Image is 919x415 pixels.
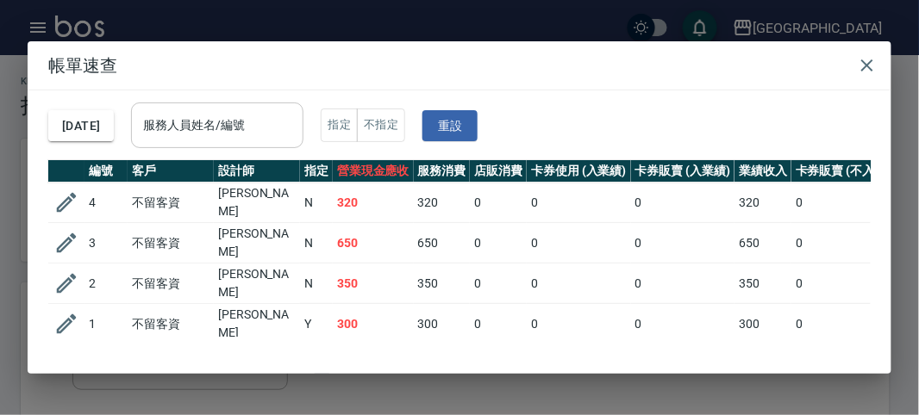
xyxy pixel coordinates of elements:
td: 1 [84,304,128,344]
td: 0 [791,263,907,304]
td: 320 [333,183,414,223]
td: [PERSON_NAME] [214,263,300,304]
td: 350 [414,263,471,304]
td: 0 [631,304,735,344]
td: 不留客資 [128,183,214,223]
td: N [300,263,333,304]
td: 0 [631,223,735,263]
td: 0 [527,183,631,223]
th: 營業現金應收 [333,160,414,183]
td: [PERSON_NAME] [214,223,300,263]
th: 卡券使用 (入業績) [527,160,631,183]
button: 不指定 [357,108,405,142]
td: 300 [414,304,471,344]
td: 不留客資 [128,263,214,304]
td: 300 [333,304,414,344]
th: 服務消費 [414,160,471,183]
th: 業績收入 [735,160,791,183]
td: 650 [414,223,471,263]
button: [DATE] [48,110,114,142]
td: 0 [527,223,631,263]
td: 650 [333,223,414,263]
button: 指定 [321,108,358,142]
td: 2 [84,263,128,304]
td: 3 [84,223,128,263]
td: 650 [735,223,791,263]
th: 設計師 [214,160,300,183]
td: 不留客資 [128,223,214,263]
td: 0 [791,304,907,344]
td: Y [300,304,333,344]
button: 重設 [422,110,478,142]
td: 0 [470,304,527,344]
td: 0 [631,183,735,223]
td: 不留客資 [128,304,214,344]
td: 0 [791,223,907,263]
th: 編號 [84,160,128,183]
td: 0 [631,263,735,304]
td: 0 [470,263,527,304]
td: 4 [84,183,128,223]
th: 客戶 [128,160,214,183]
td: [PERSON_NAME] [214,304,300,344]
h2: 帳單速查 [28,41,891,90]
td: 300 [735,304,791,344]
td: 350 [735,263,791,304]
td: 0 [470,223,527,263]
th: 卡券販賣 (入業績) [631,160,735,183]
th: 卡券販賣 (不入業績) [791,160,907,183]
td: 0 [527,304,631,344]
td: 320 [735,183,791,223]
td: 0 [791,183,907,223]
th: 店販消費 [470,160,527,183]
th: 指定 [300,160,333,183]
td: N [300,183,333,223]
td: 320 [414,183,471,223]
td: [PERSON_NAME] [214,183,300,223]
td: 0 [470,183,527,223]
td: N [300,223,333,263]
td: 0 [527,263,631,304]
td: 350 [333,263,414,304]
